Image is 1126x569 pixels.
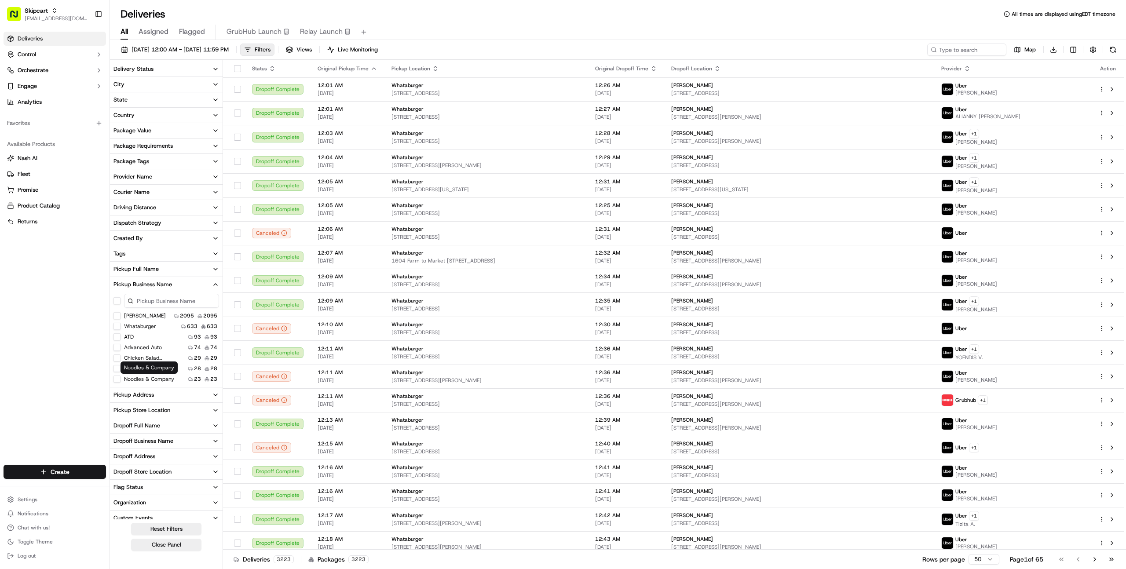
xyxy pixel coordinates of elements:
div: State [113,96,128,104]
button: Promise [4,183,106,197]
button: [DATE] 12:00 AM - [DATE] 11:59 PM [117,44,233,56]
button: Product Catalog [4,199,106,213]
span: Whataburger [391,321,424,328]
button: Start new chat [150,87,160,97]
img: 5e692f75ce7d37001a5d71f1 [942,394,953,406]
button: Filters [240,44,274,56]
div: Courier Name [113,188,150,196]
span: [PERSON_NAME] [671,249,713,256]
button: +1 [969,153,979,163]
button: +1 [969,177,979,187]
span: [DATE] [595,90,657,97]
div: Flag Status [113,483,143,491]
button: Fleet [4,167,106,181]
button: Canceled [252,323,291,334]
button: Views [282,44,316,56]
h1: Deliveries [121,7,165,21]
a: 💻API Documentation [71,193,145,209]
button: Provider Name [110,169,223,184]
span: Uber [955,106,967,113]
span: Uber [955,82,967,89]
a: Nash AI [7,154,102,162]
span: [PERSON_NAME] [955,187,997,194]
button: Canceled [252,228,291,238]
span: Log out [18,552,36,559]
span: 12:09 AM [318,297,377,304]
span: Orchestrate [18,66,48,74]
span: Status [252,65,267,72]
span: [STREET_ADDRESS] [391,233,581,241]
div: Action [1099,65,1117,72]
a: Returns [7,218,102,226]
span: [DATE] [318,281,377,288]
label: Noodles & Company [124,376,174,383]
span: 1604 Farm to Market [STREET_ADDRESS] [391,257,581,264]
img: Farooq Akhtar [9,152,23,166]
span: Chat with us! [18,524,50,531]
span: 12:34 AM [595,273,657,280]
span: [DATE] [595,305,657,312]
span: 2095 [180,312,194,319]
span: All times are displayed using EDT timezone [1012,11,1115,18]
span: [PERSON_NAME] [955,139,997,146]
div: Available Products [4,137,106,151]
span: [DATE] [318,257,377,264]
span: Toggle Theme [18,538,53,545]
span: 12:01 AM [318,106,377,113]
span: [PERSON_NAME] [671,226,713,233]
span: 12:05 AM [318,202,377,209]
a: Analytics [4,95,106,109]
button: Dropoff Address [110,449,223,464]
button: Notifications [4,507,106,520]
div: Dropoff Store Location [113,468,172,476]
span: [PERSON_NAME] [671,130,713,137]
button: Pickup Full Name [110,262,223,277]
span: Engage [18,82,37,90]
span: 12:06 AM [318,226,377,233]
span: [PERSON_NAME] [955,209,997,216]
span: [DATE] [318,233,377,241]
span: 12:28 AM [595,130,657,137]
div: Driving Distance [113,204,156,212]
button: Package Requirements [110,139,223,153]
button: +1 [978,395,988,405]
span: [PERSON_NAME] [671,297,713,304]
span: Relay Launch [300,26,343,37]
span: ALIANNY [PERSON_NAME] [955,113,1020,120]
img: uber-new-logo.jpeg [942,204,953,215]
button: Log out [4,550,106,562]
button: Engage [4,79,106,93]
span: [PERSON_NAME] [955,257,997,264]
button: Canceled [252,395,291,405]
div: 📗 [9,197,16,204]
img: uber-new-logo.jpeg [942,251,953,263]
span: Knowledge Base [18,197,67,205]
span: [PERSON_NAME] [955,281,997,288]
span: [DATE] 12:00 AM - [DATE] 11:59 PM [132,46,229,54]
label: Chicken Salad [DEMOGRAPHIC_DATA] [124,354,180,361]
span: 12:31 AM [595,226,657,233]
div: Package Tags [113,157,149,165]
img: uber-new-logo.jpeg [942,418,953,430]
span: [STREET_ADDRESS] [391,210,581,217]
button: Settings [4,493,106,506]
span: [DATE] [318,186,377,193]
button: Live Monitoring [323,44,382,56]
div: Pickup Address [113,391,154,399]
span: 633 [187,323,197,330]
div: Canceled [252,442,291,453]
span: Product Catalog [18,202,60,210]
span: [STREET_ADDRESS][PERSON_NAME] [391,162,581,169]
button: Pickup Business Name [110,277,223,292]
span: Whataburger [391,297,424,304]
span: 12:04 AM [318,154,377,161]
span: [DATE] [318,162,377,169]
span: Promise [18,186,38,194]
span: 12:01 AM [318,82,377,89]
span: Original Dropoff Time [595,65,648,72]
span: [PERSON_NAME] [671,106,713,113]
div: Created By [113,234,143,242]
span: Pylon [88,218,106,225]
button: Custom Events [110,511,223,525]
img: uber-new-logo.jpeg [942,227,953,239]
